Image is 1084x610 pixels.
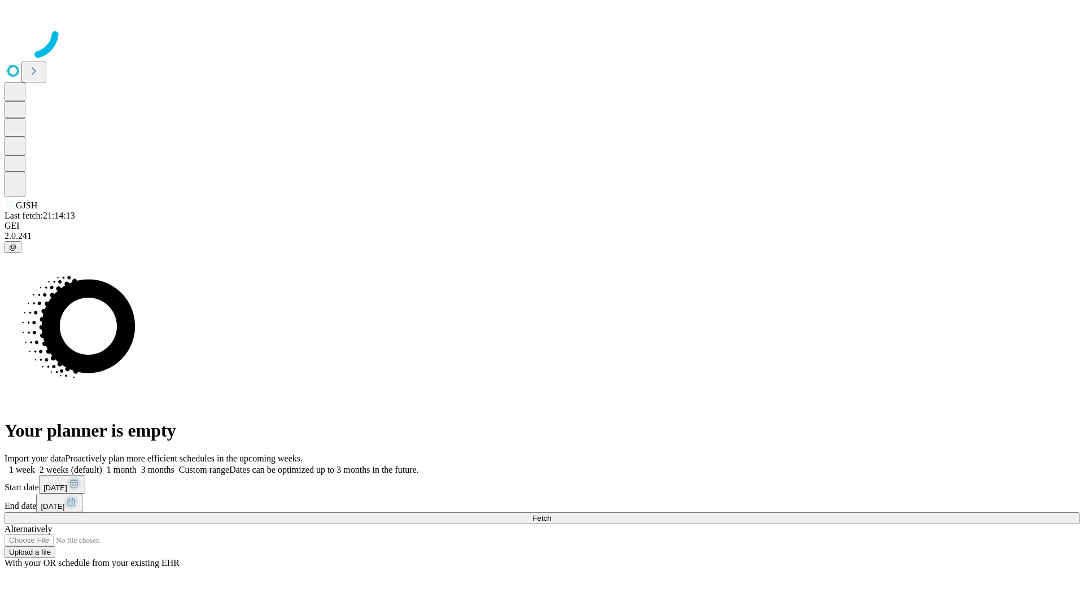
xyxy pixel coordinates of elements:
[5,241,21,253] button: @
[16,201,37,210] span: GJSH
[39,475,85,494] button: [DATE]
[41,502,64,511] span: [DATE]
[179,465,229,474] span: Custom range
[5,221,1079,231] div: GEI
[5,475,1079,494] div: Start date
[5,211,75,220] span: Last fetch: 21:14:13
[9,465,35,474] span: 1 week
[5,420,1079,441] h1: Your planner is empty
[5,231,1079,241] div: 2.0.241
[532,514,551,522] span: Fetch
[65,454,303,463] span: Proactively plan more efficient schedules in the upcoming weeks.
[5,454,65,463] span: Import your data
[5,494,1079,512] div: End date
[9,243,17,251] span: @
[40,465,102,474] span: 2 weeks (default)
[141,465,174,474] span: 3 months
[5,524,52,534] span: Alternatively
[5,558,180,568] span: With your OR schedule from your existing EHR
[5,546,55,558] button: Upload a file
[107,465,137,474] span: 1 month
[36,494,82,512] button: [DATE]
[5,512,1079,524] button: Fetch
[43,483,67,492] span: [DATE]
[229,465,418,474] span: Dates can be optimized up to 3 months in the future.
